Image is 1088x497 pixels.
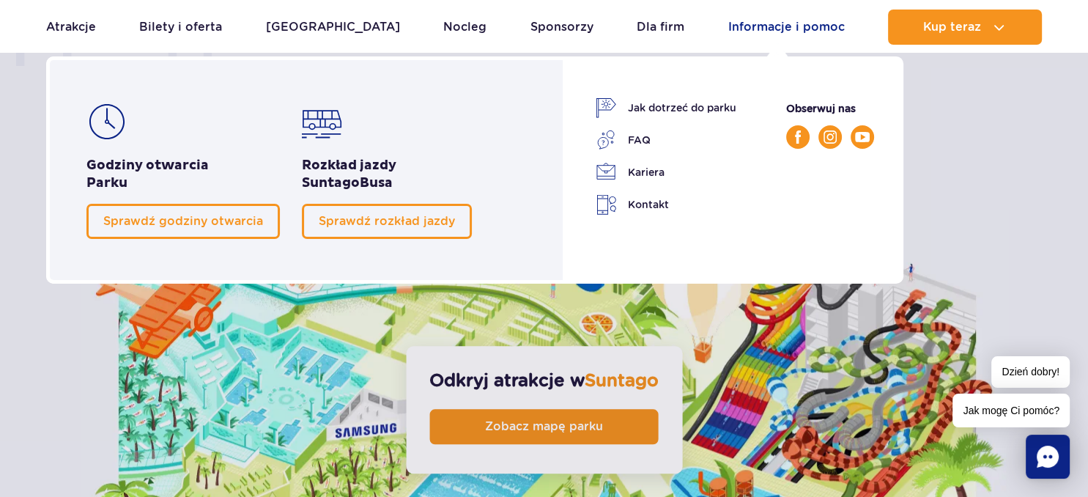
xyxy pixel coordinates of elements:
span: Jak mogę Ci pomóc? [952,394,1070,427]
a: Sprawdź godziny otwarcia [86,204,280,239]
span: Sprawdź godziny otwarcia [103,214,263,228]
a: Nocleg [443,10,486,45]
a: Dla firm [637,10,684,45]
a: Kariera [596,162,736,183]
a: Atrakcje [46,10,96,45]
div: Chat [1026,435,1070,479]
span: Dzień dobry! [991,356,1070,388]
span: Sprawdź rozkład jazdy [319,214,455,228]
span: Suntago [302,174,360,191]
a: Sponsorzy [530,10,593,45]
a: Kontakt [596,194,736,216]
a: Informacje i pomoc [728,10,845,45]
button: Kup teraz [888,10,1042,45]
img: YouTube [855,132,870,142]
h2: Godziny otwarcia Parku [86,157,280,192]
h2: Rozkład jazdy Busa [302,157,472,192]
a: Jak dotrzeć do parku [596,97,736,118]
p: Obserwuj nas [786,100,874,117]
img: Facebook [795,130,801,144]
a: FAQ [596,130,736,150]
a: Sprawdź rozkład jazdy [302,204,472,239]
img: Instagram [824,130,837,144]
a: [GEOGRAPHIC_DATA] [266,10,400,45]
a: Bilety i oferta [139,10,222,45]
span: Kup teraz [923,21,981,34]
